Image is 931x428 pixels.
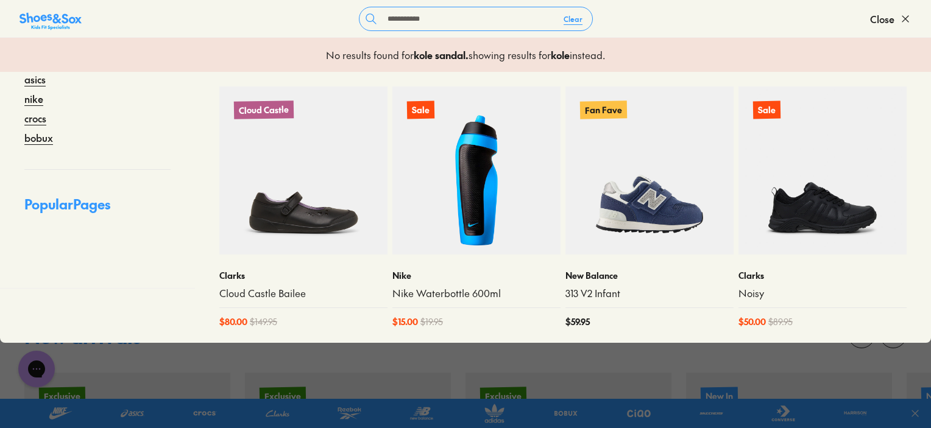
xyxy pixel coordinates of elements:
[219,86,388,254] a: Cloud Castle
[738,269,907,282] p: Clarks
[480,387,526,405] p: Exclusive
[392,287,561,300] a: Nike Waterbottle 600ml
[260,387,306,405] p: Exclusive
[219,315,247,328] span: $ 80.00
[565,269,734,282] p: New Balance
[738,86,907,254] a: Sale
[219,269,388,282] p: Clarks
[392,269,561,282] p: Nike
[24,72,46,86] a: asics
[870,5,912,32] button: Close
[24,111,46,125] a: crocs
[24,194,171,224] p: Popular Pages
[12,346,61,391] iframe: Gorgias live chat messenger
[753,101,781,119] p: Sale
[580,100,627,119] p: Fan Fave
[250,315,277,328] span: $ 149.95
[392,86,561,254] a: Sale
[24,130,53,145] a: bobux
[554,8,592,30] button: Clear
[414,48,469,61] b: kole sandal .
[551,48,570,61] b: kole
[19,9,82,29] a: Shoes &amp; Sox
[19,12,82,31] img: SNS_Logo_Responsive.svg
[738,287,907,300] a: Noisy
[565,287,734,300] a: 313 V2 Infant
[219,287,388,300] a: Cloud Castle Bailee
[565,315,590,328] span: $ 59.95
[234,100,294,119] p: Cloud Castle
[407,101,434,119] p: Sale
[420,315,443,328] span: $ 19.95
[392,315,418,328] span: $ 15.00
[24,91,43,106] a: nike
[870,12,894,26] span: Close
[701,387,738,405] p: New In
[738,315,766,328] span: $ 50.00
[24,326,141,346] div: New arrivals
[326,47,605,62] p: No results found for showing results for instead.
[768,315,793,328] span: $ 89.95
[565,86,734,254] a: Fan Fave
[39,387,85,405] p: Exclusive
